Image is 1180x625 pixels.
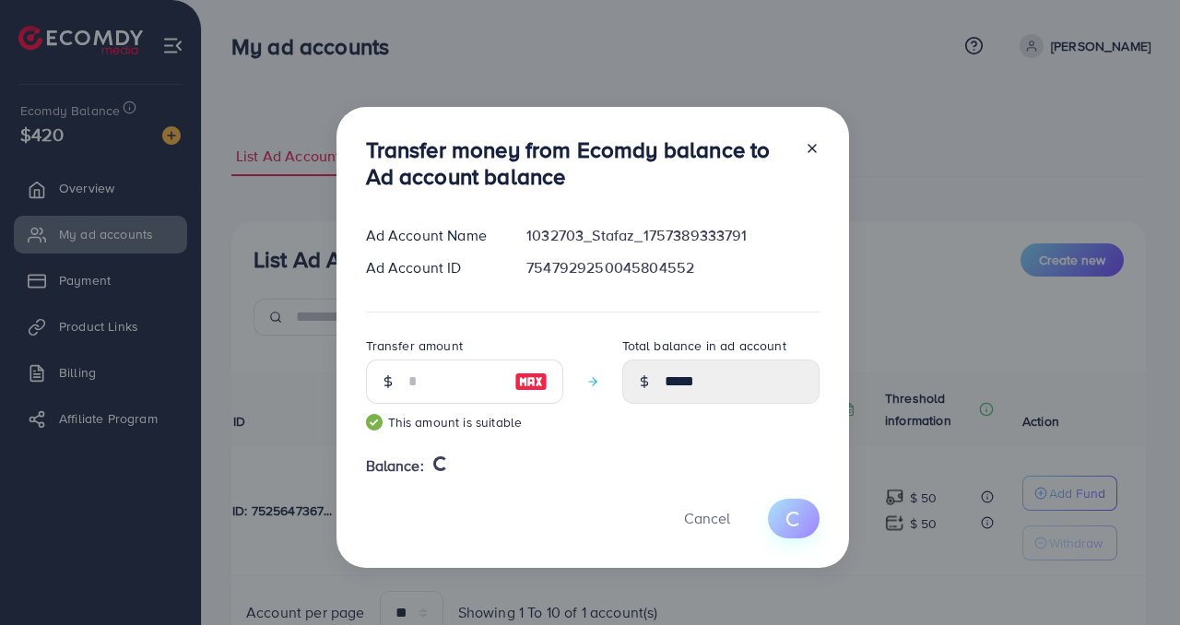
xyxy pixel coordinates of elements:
[1102,542,1166,611] iframe: Chat
[366,336,463,355] label: Transfer amount
[351,257,513,278] div: Ad Account ID
[622,336,786,355] label: Total balance in ad account
[512,257,833,278] div: 7547929250045804552
[351,225,513,246] div: Ad Account Name
[661,499,753,538] button: Cancel
[366,414,383,430] img: guide
[366,455,424,477] span: Balance:
[366,413,563,431] small: This amount is suitable
[684,508,730,528] span: Cancel
[514,371,548,393] img: image
[366,136,790,190] h3: Transfer money from Ecomdy balance to Ad account balance
[512,225,833,246] div: 1032703_Stafaz_1757389333791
